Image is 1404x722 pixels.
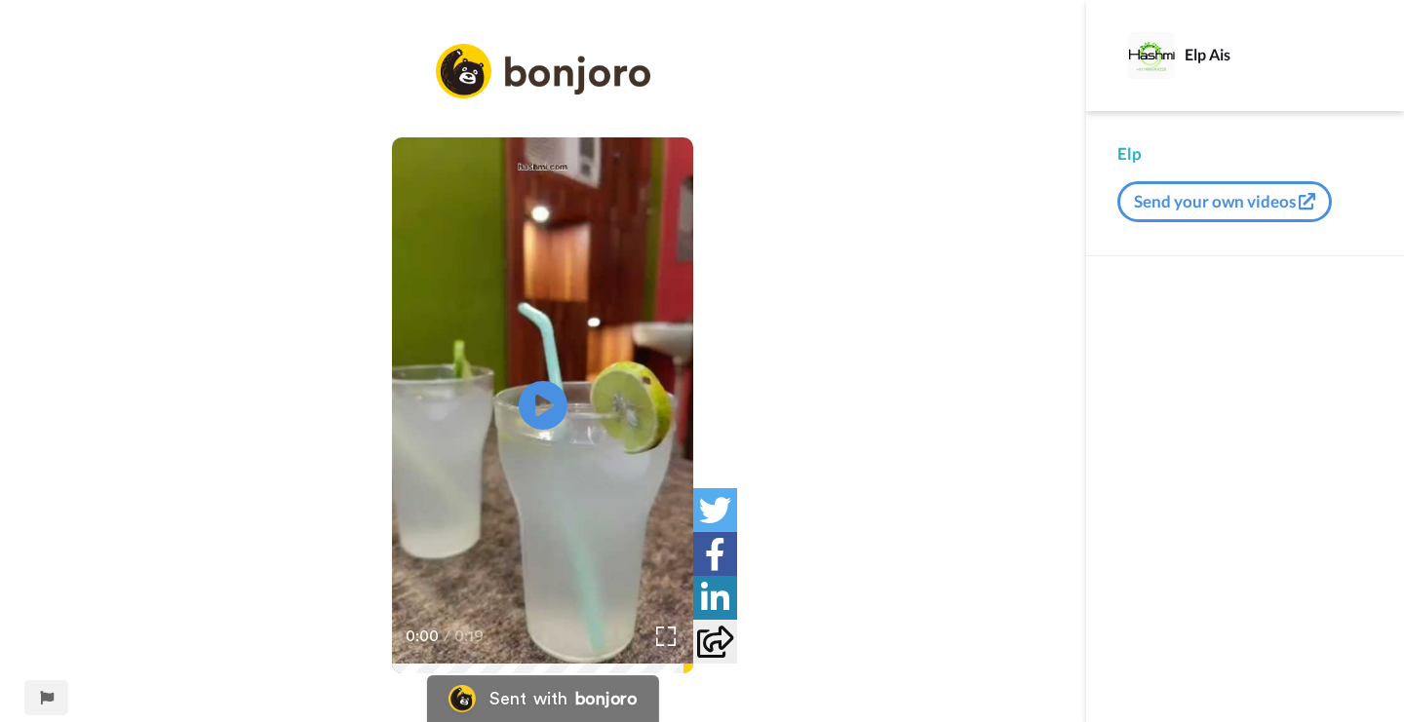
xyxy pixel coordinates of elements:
span: 0:19 [454,625,488,648]
img: Profile Image [1128,32,1175,79]
span: / [444,625,450,648]
a: Bonjoro LogoSent withbonjoro [427,675,659,722]
div: Elp Ais [1185,45,1372,63]
img: Full screen [656,627,676,646]
img: Bonjoro Logo [448,685,476,712]
div: bonjoro [575,690,638,707]
img: logo_full.png [436,44,650,99]
div: Elp [1117,142,1373,166]
div: Sent with [489,690,567,707]
button: Send your own videos [1117,181,1332,222]
span: 0:00 [406,625,440,648]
